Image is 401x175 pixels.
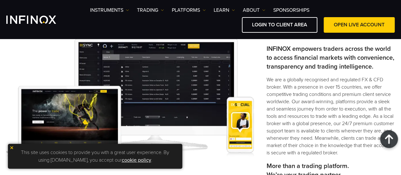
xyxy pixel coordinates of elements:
a: ABOUT [243,6,265,14]
a: Instruments [90,6,129,14]
p: INFINOX empowers traders across the world to access financial markets with convenience, transpare... [267,44,395,71]
p: This site uses cookies to provide you with a great user experience. By using [DOMAIN_NAME], you a... [11,147,179,165]
a: LOGIN TO CLIENT AREA [242,17,317,33]
p: We are a globally recognised and regulated FX & CFD broker. With a presence in over 15 countries,... [267,76,395,157]
a: PLATFORMS [172,6,206,14]
a: cookie policy [122,157,151,163]
img: yellow close icon [10,145,14,150]
a: INFINOX Logo [6,16,71,24]
a: TRADING [137,6,164,14]
a: OPEN LIVE ACCOUNT [324,17,395,33]
a: SPONSORSHIPS [273,6,309,14]
a: Learn [214,6,235,14]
